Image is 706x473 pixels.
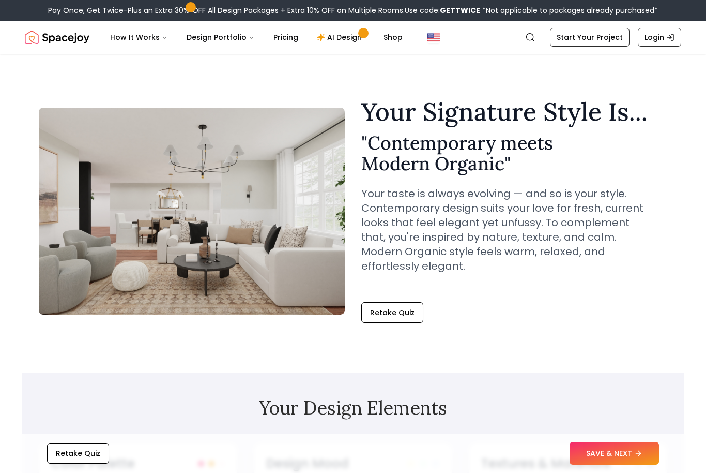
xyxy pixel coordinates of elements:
p: Your taste is always evolving — and so is your style. Contemporary design suits your love for fre... [361,186,667,273]
button: Design Portfolio [178,27,263,48]
img: Contemporary meets Modern Organic Style Example [39,108,345,315]
nav: Global [25,21,681,54]
button: Retake Quiz [361,302,423,323]
div: Pay Once, Get Twice-Plus an Extra 30% OFF All Design Packages + Extra 10% OFF on Multiple Rooms. [48,5,658,16]
span: Use code: [405,5,480,16]
a: Start Your Project [550,28,630,47]
a: Shop [375,27,411,48]
b: GETTWICE [440,5,480,16]
h1: Your Signature Style Is... [361,99,667,124]
h2: " Contemporary meets Modern Organic " [361,132,667,174]
button: Retake Quiz [47,443,109,464]
button: How It Works [102,27,176,48]
a: Login [638,28,681,47]
button: SAVE & NEXT [570,442,659,465]
span: *Not applicable to packages already purchased* [480,5,658,16]
a: Spacejoy [25,27,89,48]
a: AI Design [309,27,373,48]
img: United States [427,31,440,43]
a: Pricing [265,27,306,48]
img: Spacejoy Logo [25,27,89,48]
nav: Main [102,27,411,48]
h2: Your Design Elements [39,397,667,418]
